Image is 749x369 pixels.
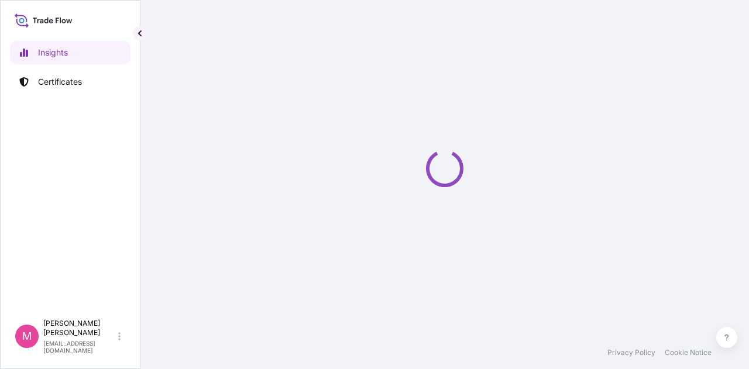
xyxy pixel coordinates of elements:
a: Insights [10,41,130,64]
p: Insights [38,47,68,58]
p: [EMAIL_ADDRESS][DOMAIN_NAME] [43,340,116,354]
a: Certificates [10,70,130,94]
a: Cookie Notice [665,348,712,357]
p: Certificates [38,76,82,88]
a: Privacy Policy [607,348,655,357]
span: M [22,330,32,342]
p: [PERSON_NAME] [PERSON_NAME] [43,319,116,337]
